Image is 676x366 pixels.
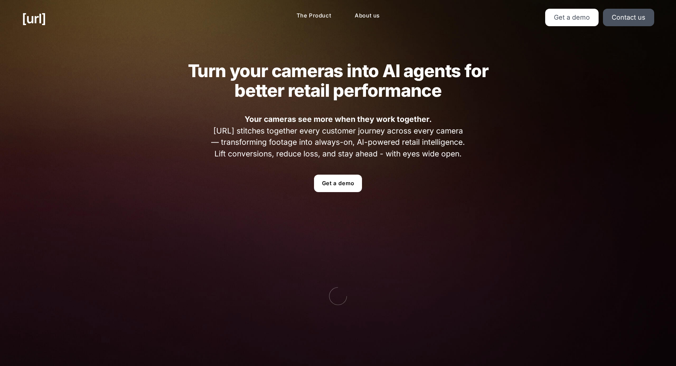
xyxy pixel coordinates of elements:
span: [URL] stitches together every customer journey across every camera — transforming footage into al... [209,114,467,159]
a: Get a demo [545,9,599,26]
a: About us [349,9,386,23]
strong: Your cameras see more when they work together. [245,115,432,124]
a: Get a demo [314,175,362,192]
h2: Turn your cameras into AI agents for better retail performance [173,61,503,100]
a: [URL] [22,9,46,28]
a: The Product [291,9,337,23]
a: Contact us [603,9,654,26]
